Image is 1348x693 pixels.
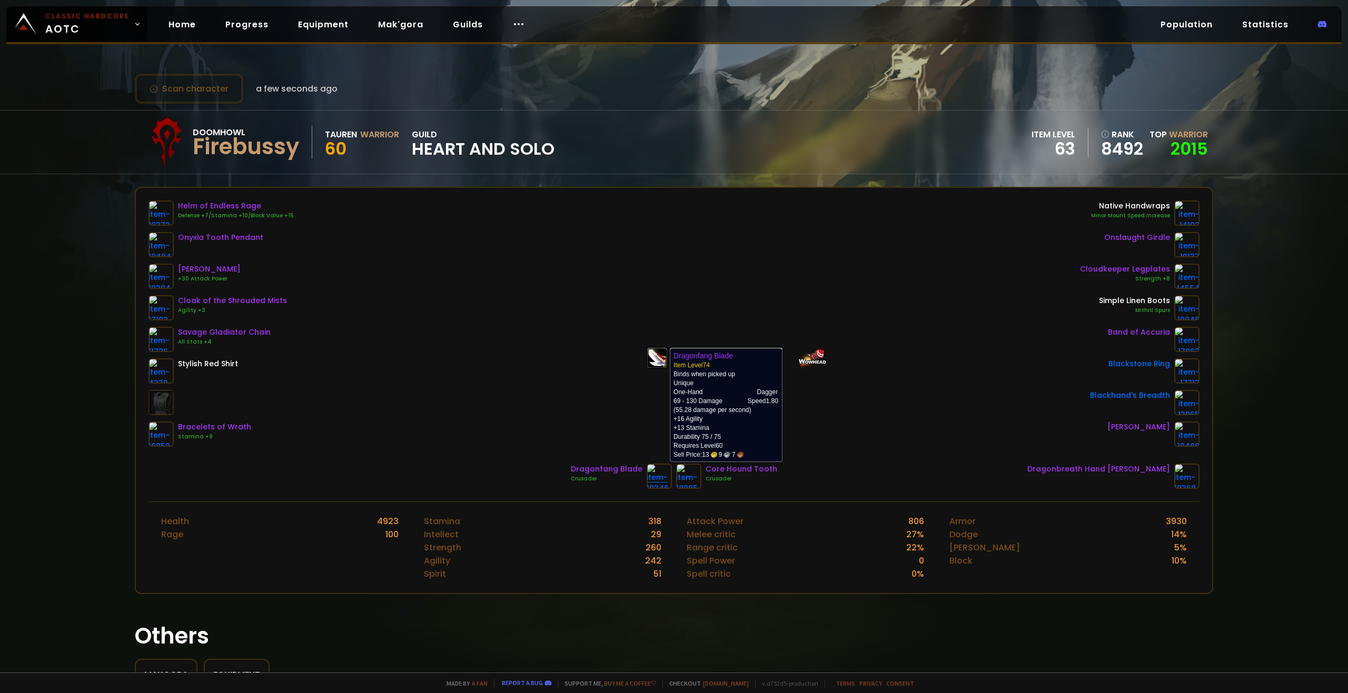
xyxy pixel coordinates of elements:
[178,275,241,283] div: +30 Attack Power
[1091,212,1170,220] div: Minor Mount Speed Increase
[1104,232,1170,243] div: Onslaught Girdle
[424,567,446,580] div: Spirit
[949,541,1020,554] div: [PERSON_NAME]
[1152,14,1221,35] a: Population
[178,232,263,243] div: Onyxia Tooth Pendant
[949,554,973,567] div: Block
[673,415,702,423] span: +16 Agility
[178,358,238,369] div: Stylish Red Shirt
[325,137,346,160] span: 60
[1234,14,1297,35] a: Statistics
[1174,464,1200,489] img: item-19368
[178,327,271,338] div: Savage Gladiator Chain
[906,541,924,554] div: 22 %
[144,668,188,681] div: Makgora
[653,567,661,580] div: 51
[911,567,924,580] div: 0 %
[161,515,189,528] div: Health
[148,264,174,289] img: item-19394
[444,14,491,35] a: Guilds
[148,295,174,320] img: item-17102
[360,128,399,141] div: Warrior
[1101,141,1143,157] a: 8492
[178,295,287,306] div: Cloak of the Shrouded Mists
[673,441,778,459] td: Requires Level 60
[919,554,924,567] div: 0
[732,450,744,459] span: 7
[673,351,778,441] td: Binds when picked up Unique (55.28 damage per second) Durability 75 / 75
[161,528,183,541] div: Rage
[1091,200,1170,212] div: Native Handwraps
[571,475,642,483] div: Crusader
[558,679,656,687] span: Support me,
[6,6,147,42] a: Classic HardcoreAOTC
[859,679,882,687] a: Privacy
[148,200,174,226] img: item-19372
[1027,464,1170,475] div: Dragonbreath Hand [PERSON_NAME]
[1166,515,1187,528] div: 3930
[673,388,714,397] td: One-Hand
[178,212,294,220] div: Defense +7/Stamina +10/Block Value +15
[440,679,488,687] span: Made by
[424,515,460,528] div: Stamina
[1174,264,1200,289] img: item-14554
[645,554,661,567] div: 242
[377,515,399,528] div: 4923
[178,306,287,315] div: Agility +3
[1174,541,1187,554] div: 5 %
[673,424,709,431] span: +13 Stamina
[687,567,731,580] div: Spell critic
[949,515,976,528] div: Armor
[703,679,749,687] a: [DOMAIN_NAME]
[1032,141,1075,157] div: 63
[256,82,338,95] span: a few seconds ago
[571,464,642,475] div: Dragonfang Blade
[45,12,130,37] span: AOTC
[1108,358,1170,369] div: Blackstone Ring
[160,14,204,35] a: Home
[673,450,778,459] div: Sell Price:
[706,464,777,475] div: Core Hound Tooth
[385,528,399,541] div: 100
[325,128,357,141] div: Tauren
[673,361,710,369] span: Item Level 74
[604,679,656,687] a: Buy me a coffee
[135,74,243,104] button: Scan character
[1174,390,1200,415] img: item-13965
[706,475,777,483] div: Crusader
[687,515,744,528] div: Attack Power
[1174,295,1200,320] img: item-10046
[45,12,130,21] small: Classic Hardcore
[502,679,543,687] a: Report a bug
[1169,128,1208,140] span: Warrior
[662,679,749,687] span: Checkout
[722,397,778,406] th: Speed 1.80
[1108,327,1170,338] div: Band of Accuria
[648,515,661,528] div: 318
[1099,295,1170,306] div: Simple Linen Boots
[1107,421,1170,433] div: [PERSON_NAME]
[1149,128,1208,141] div: Top
[178,200,294,212] div: Helm of Endless Rage
[646,541,661,554] div: 260
[193,139,299,155] div: Firebussy
[424,541,461,554] div: Strength
[702,450,717,459] span: 13
[647,464,672,489] img: item-19346
[949,528,978,541] div: Dodge
[1174,232,1200,257] img: item-19137
[148,358,174,384] img: item-4330
[217,14,277,35] a: Progress
[370,14,432,35] a: Mak'gora
[135,619,1213,652] h1: Others
[687,554,735,567] div: Spell Power
[178,421,251,433] div: Bracelets of Wrath
[1032,128,1075,141] div: item level
[1174,200,1200,226] img: item-14102
[687,541,738,554] div: Range critic
[651,528,661,541] div: 29
[148,421,174,447] img: item-16959
[1174,327,1200,352] img: item-17063
[148,232,174,257] img: item-18404
[908,515,924,528] div: 806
